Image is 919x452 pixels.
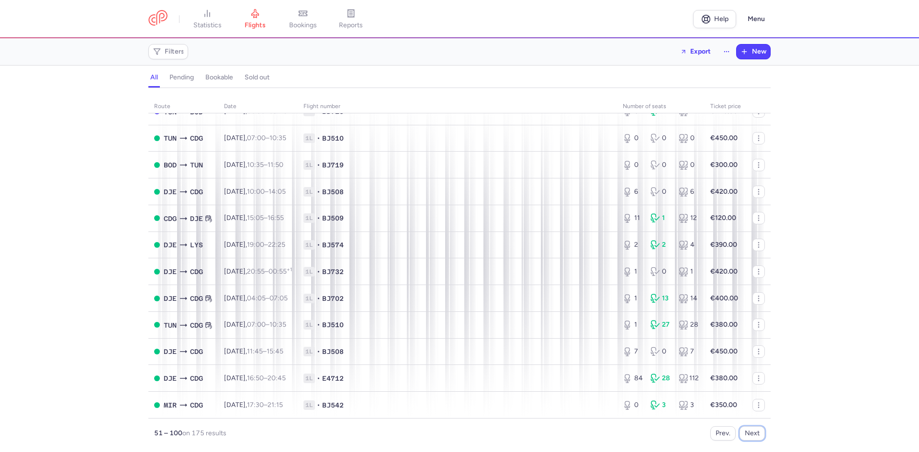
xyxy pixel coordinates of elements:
[650,294,671,303] div: 13
[247,374,264,382] time: 16:50
[247,187,286,196] span: –
[623,347,643,356] div: 7
[710,401,737,409] strong: €350.00
[164,320,177,331] span: TUN
[303,213,315,223] span: 1L
[650,374,671,383] div: 28
[190,320,203,331] span: CDG
[224,187,286,196] span: [DATE],
[164,133,177,143] span: Carthage, Tunis, Tunisia
[245,21,266,30] span: flights
[205,73,233,82] h4: bookable
[317,187,320,197] span: •
[224,214,284,222] span: [DATE],
[182,429,226,437] span: on 175 results
[247,320,286,329] span: –
[317,160,320,170] span: •
[710,426,736,441] button: Prev.
[247,187,265,196] time: 10:00
[164,266,177,277] span: Djerba-Zarzis, Djerba, Tunisia
[224,134,286,142] span: [DATE],
[322,213,344,223] span: BJ509
[317,320,320,330] span: •
[623,294,643,303] div: 1
[247,294,266,302] time: 04:05
[322,400,344,410] span: BJ542
[247,267,265,276] time: 20:55
[224,320,286,329] span: [DATE],
[623,267,643,276] div: 1
[710,161,738,169] strong: €300.00
[322,294,344,303] span: BJ702
[224,267,292,276] span: [DATE],
[247,347,283,355] span: –
[679,320,699,330] div: 28
[650,240,671,250] div: 2
[190,213,203,224] span: DJE
[650,320,671,330] div: 27
[303,267,315,276] span: 1L
[322,267,344,276] span: BJ732
[269,187,286,196] time: 14:05
[650,347,671,356] div: 0
[650,400,671,410] div: 3
[247,134,286,142] span: –
[679,400,699,410] div: 3
[218,99,298,114] th: date
[710,241,737,249] strong: €390.00
[339,21,363,30] span: reports
[164,187,177,197] span: Djerba-Zarzis, Djerba, Tunisia
[268,214,284,222] time: 16:55
[679,347,699,356] div: 7
[705,99,747,114] th: Ticket price
[623,187,643,197] div: 6
[317,400,320,410] span: •
[268,374,286,382] time: 20:45
[164,373,177,384] span: Djerba-Zarzis, Djerba, Tunisia
[322,347,344,356] span: BJ508
[231,9,279,30] a: flights
[247,374,286,382] span: –
[623,374,643,383] div: 84
[690,48,711,55] span: Export
[279,9,327,30] a: bookings
[714,15,728,22] span: Help
[317,267,320,276] span: •
[289,21,317,30] span: bookings
[679,213,699,223] div: 12
[247,161,264,169] time: 10:35
[317,240,320,250] span: •
[327,9,375,30] a: reports
[710,374,738,382] strong: €380.00
[303,294,315,303] span: 1L
[298,99,617,114] th: Flight number
[269,134,286,142] time: 10:35
[224,401,283,409] span: [DATE],
[268,241,285,249] time: 22:25
[190,400,203,410] span: Charles De Gaulle, Paris, France
[224,294,288,302] span: [DATE],
[247,401,283,409] span: –
[269,294,288,302] time: 07:05
[322,240,344,250] span: BJ574
[224,347,283,355] span: [DATE],
[742,10,771,28] button: Menu
[650,160,671,170] div: 0
[303,240,315,250] span: 1L
[165,48,184,55] span: Filters
[164,160,177,170] span: Mérignac, Bordeaux, France
[269,320,286,329] time: 10:35
[317,374,320,383] span: •
[247,241,285,249] span: –
[303,133,315,143] span: 1L
[269,267,292,276] time: 00:55
[650,213,671,223] div: 1
[623,240,643,250] div: 2
[617,99,705,114] th: number of seats
[148,10,168,28] a: CitizenPlane red outlined logo
[303,187,315,197] span: 1L
[710,347,738,355] strong: €450.00
[710,267,738,276] strong: €420.00
[710,134,738,142] strong: €450.00
[679,240,699,250] div: 4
